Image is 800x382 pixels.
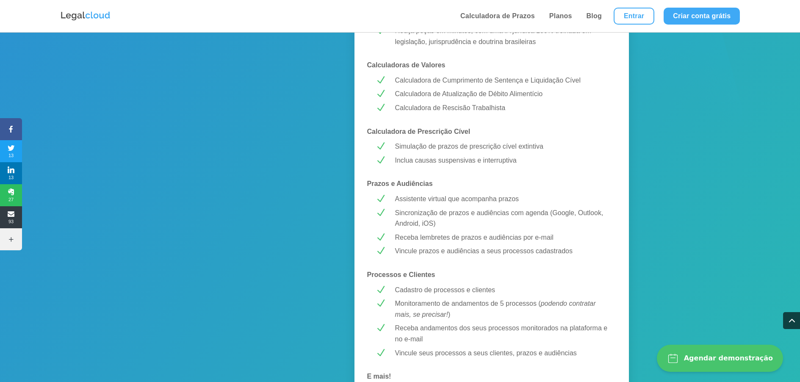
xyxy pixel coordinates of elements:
[375,323,386,333] span: N
[614,8,654,25] a: Entrar
[664,8,740,25] a: Criar conta grátis
[375,194,386,204] span: N
[395,194,608,205] p: Assistente virtual que acompanha prazos
[395,323,608,344] p: Receba andamentos dos seus processos monitorados na plataforma e no e-mail
[375,232,386,243] span: N
[395,348,608,359] p: Vincule seus processos a seus clientes, prazos e audiências
[375,208,386,218] span: N
[395,285,608,296] p: Cadastro de processos e clientes
[395,232,608,243] p: Receba lembretes de prazos e audiências por e-mail
[367,180,433,187] strong: Prazos e Audiências
[375,285,386,295] span: N
[375,155,386,166] span: N
[395,298,608,320] p: Monitoramento de andamentos de 5 processos ( )
[395,246,608,257] p: Vincule prazos e audiências a seus processos cadastrados
[60,11,111,22] img: Logo da Legalcloud
[375,348,386,358] span: N
[375,102,386,113] span: N
[395,141,608,152] p: Simulação de prazos de prescrição cível extintiva
[395,25,608,47] p: Redija peças em minutos, com uma IA jurídica 100% treinada em legislação, jurisprudência e doutri...
[375,298,386,309] span: N
[367,128,471,135] strong: Calculadora de Prescrição Cível
[367,373,391,380] strong: E mais!
[395,102,608,113] p: Calculadora de Rescisão Trabalhista
[395,89,608,100] p: Calculadora de Atualização de Débito Alimentício
[367,271,435,278] strong: Processos e Clientes
[395,155,608,166] p: Inclua causas suspensivas e interruptiva
[395,208,608,229] p: Sincronização de prazos e audiências com agenda (Google, Outlook, Android, iOS)
[375,75,386,86] span: N
[375,89,386,99] span: N
[395,75,608,86] p: Calculadora de Cumprimento de Sentença e Liquidação Cível
[375,141,386,152] span: N
[395,300,596,318] em: podendo contratar mais, se precisar!
[367,61,446,69] strong: Calculadoras de Valores
[375,246,386,256] span: N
